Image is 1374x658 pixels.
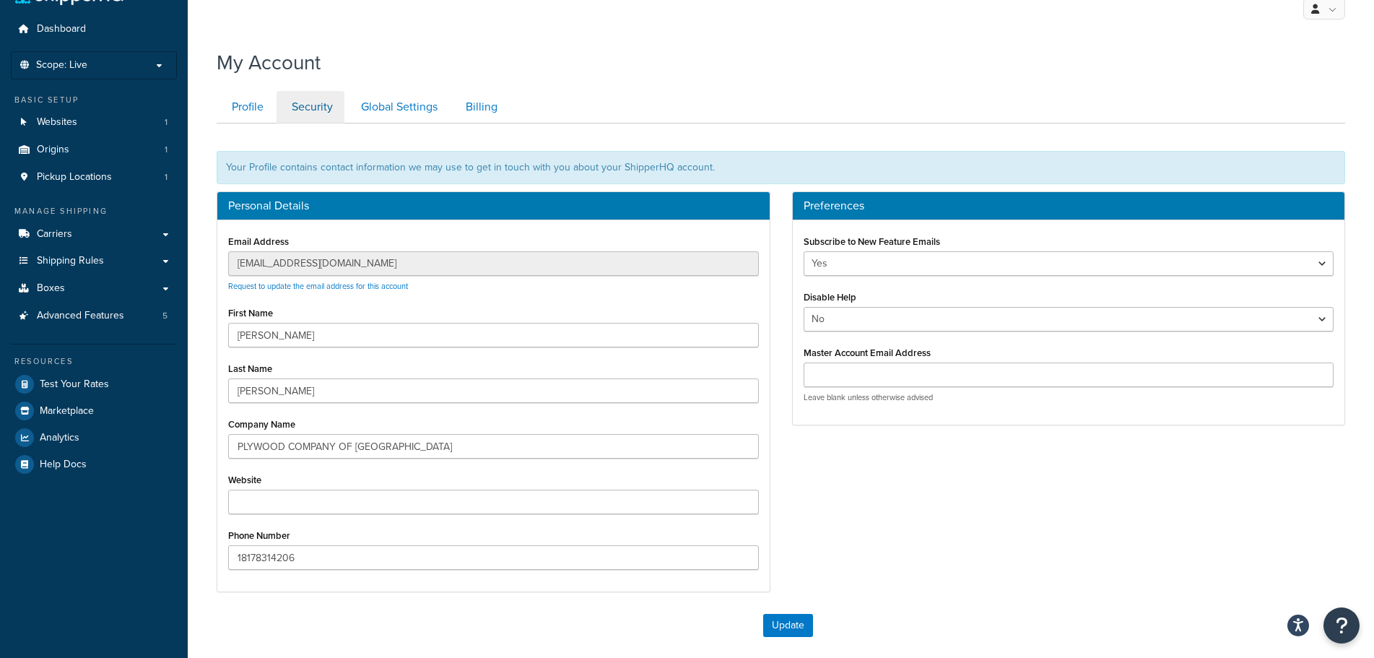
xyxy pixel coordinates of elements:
[165,144,168,156] span: 1
[804,236,940,247] label: Subscribe to New Feature Emails
[217,151,1345,184] div: Your Profile contains contact information we may use to get in touch with you about your ShipperH...
[40,432,79,444] span: Analytics
[804,347,931,358] label: Master Account Email Address
[37,310,124,322] span: Advanced Features
[37,255,104,267] span: Shipping Rules
[451,91,509,124] a: Billing
[37,228,72,241] span: Carriers
[277,91,344,124] a: Security
[37,144,69,156] span: Origins
[228,236,289,247] label: Email Address
[37,171,112,183] span: Pickup Locations
[11,109,177,136] li: Websites
[11,137,177,163] li: Origins
[1323,607,1360,644] button: Open Resource Center
[11,248,177,274] a: Shipping Rules
[228,308,273,319] label: First Name
[217,48,321,77] h1: My Account
[228,280,408,292] a: Request to update the email address for this account
[11,303,177,329] li: Advanced Features
[804,199,1334,212] h3: Preferences
[11,137,177,163] a: Origins 1
[165,171,168,183] span: 1
[804,292,856,303] label: Disable Help
[228,530,290,541] label: Phone Number
[11,398,177,424] a: Marketplace
[37,23,86,35] span: Dashboard
[11,94,177,106] div: Basic Setup
[763,614,813,637] button: Update
[11,221,177,248] a: Carriers
[40,459,87,471] span: Help Docs
[11,164,177,191] li: Pickup Locations
[228,199,759,212] h3: Personal Details
[11,303,177,329] a: Advanced Features 5
[217,91,275,124] a: Profile
[228,419,295,430] label: Company Name
[346,91,449,124] a: Global Settings
[11,451,177,477] a: Help Docs
[162,310,168,322] span: 5
[40,405,94,417] span: Marketplace
[11,205,177,217] div: Manage Shipping
[11,275,177,302] a: Boxes
[228,363,272,374] label: Last Name
[11,425,177,451] a: Analytics
[804,392,1334,403] p: Leave blank unless otherwise advised
[11,164,177,191] a: Pickup Locations 1
[11,371,177,397] a: Test Your Rates
[36,59,87,72] span: Scope: Live
[228,475,261,485] label: Website
[37,116,77,129] span: Websites
[37,282,65,295] span: Boxes
[165,116,168,129] span: 1
[11,109,177,136] a: Websites 1
[11,355,177,368] div: Resources
[40,378,109,391] span: Test Your Rates
[11,16,177,43] a: Dashboard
